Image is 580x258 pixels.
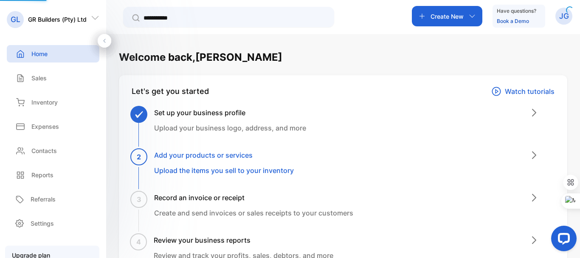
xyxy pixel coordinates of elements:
[154,123,306,133] p: Upload your business logo, address, and more
[137,152,141,162] span: 2
[137,194,141,204] span: 3
[154,193,353,203] h3: Record an invoice or receipt
[154,235,333,245] h3: Review your business reports
[497,18,529,24] a: Book a Demo
[31,219,54,228] p: Settings
[11,14,20,25] p: GL
[505,86,555,96] p: Watch tutorials
[154,165,294,176] p: Upload the items you sell to your inventory
[31,146,57,155] p: Contacts
[555,6,572,26] button: JG
[119,50,282,65] h1: Welcome back, [PERSON_NAME]
[154,108,306,118] h3: Set up your business profile
[154,208,353,218] p: Create and send invoices or sales receipts to your customers
[28,15,87,24] p: GR Builders (Pty) Ltd
[491,85,555,97] a: Watch tutorials
[497,7,536,15] p: Have questions?
[31,195,56,204] p: Referrals
[31,49,48,58] p: Home
[559,11,569,22] p: JG
[136,237,141,247] span: 4
[544,222,580,258] iframe: LiveChat chat widget
[31,74,47,82] p: Sales
[31,170,53,179] p: Reports
[412,6,482,26] button: Create New
[431,12,464,21] p: Create New
[31,122,59,131] p: Expenses
[154,150,294,160] h3: Add your products or services
[31,98,58,107] p: Inventory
